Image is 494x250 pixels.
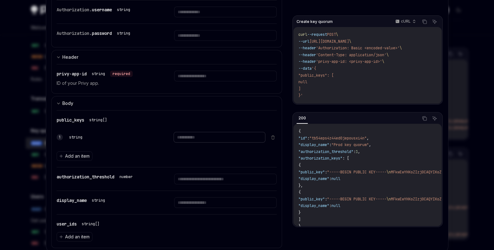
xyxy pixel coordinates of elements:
span: Add an item [65,234,90,240]
button: Copy the contents from the code block [420,18,429,26]
div: Header [62,53,78,61]
span: 'Authorization: Basic <encoded-value>' [316,46,400,51]
span: POST [327,32,336,37]
div: string [92,71,105,76]
span: "authorization_threshold" [298,149,353,154]
span: user_ids [57,221,77,227]
span: "display_name" [298,176,329,181]
span: "Prod key quorum" [331,142,369,147]
span: 'Content-Type: application/json' [316,52,386,57]
span: } [298,224,301,229]
button: Copy the contents from the code block [420,114,429,122]
span: curl [298,32,307,37]
button: Add an item [57,151,92,161]
span: username [92,7,112,13]
span: : [329,142,331,147]
span: password [92,30,112,36]
span: { [298,163,301,168]
div: display_name [57,197,108,204]
div: number [119,174,133,179]
div: privy-app-id [57,71,133,77]
span: }, [298,183,303,188]
span: "-----BEGIN PUBLIC KEY----- [327,197,386,202]
span: Authorization. [57,30,92,36]
div: string[] [82,221,99,226]
div: authorization_threshold [57,174,135,180]
span: "-----BEGIN PUBLIC KEY----- [327,170,386,175]
div: Authorization.password [57,30,133,36]
span: { [298,190,301,195]
span: --request [307,32,327,37]
span: : [307,136,309,141]
span: display_name [57,198,87,203]
span: authorization_threshold [57,174,114,180]
span: 1 [356,149,358,154]
div: user_ids [57,221,102,227]
div: string [92,198,105,203]
span: "display_name" [298,203,329,208]
span: [URL][DOMAIN_NAME] [309,39,349,44]
button: cURL [392,16,419,27]
button: Add an item [57,232,92,242]
span: "tb54eps4z44ed0jepousxi4n" [309,136,367,141]
span: \ [400,46,402,51]
span: , [367,136,369,141]
span: : [325,170,327,175]
span: Create key quorum [297,19,333,24]
span: "authorization_keys" [298,156,342,161]
span: "public_keys": [ [298,73,334,78]
span: : [329,203,331,208]
span: \ [386,52,389,57]
span: \ [382,59,384,64]
span: public_keys [57,117,84,123]
div: string [117,31,130,36]
div: string[] [89,117,107,122]
span: }' [298,93,303,98]
span: null [298,79,307,84]
div: required [110,71,133,77]
span: : [353,149,356,154]
span: --url [298,39,309,44]
span: : [325,197,327,202]
div: 1 [57,134,63,140]
p: ID of your Privy app. [57,79,159,87]
span: --header [298,52,316,57]
span: "public_key" [298,170,325,175]
span: null [331,176,340,181]
div: string [117,7,130,12]
span: : [ [342,156,349,161]
button: expand input section [51,50,282,64]
span: null [331,203,340,208]
span: \n [386,170,391,175]
button: Ask AI [430,18,439,26]
span: "id" [298,136,307,141]
div: 200 [297,114,308,122]
span: privy-app-id [57,71,87,77]
span: --header [298,59,316,64]
button: expand input section [51,96,282,110]
span: : [329,176,331,181]
span: ] [298,217,301,222]
span: { [298,129,301,134]
div: Authorization.username [57,7,133,13]
span: "public_key" [298,197,325,202]
div: Body [62,100,73,107]
span: Authorization. [57,7,92,13]
span: 'privy-app-id: <privy-app-id>' [316,59,382,64]
span: --header [298,46,316,51]
span: \n [386,197,391,202]
span: \ [349,39,351,44]
span: ] [298,86,301,91]
span: } [298,210,301,215]
p: cURL [401,19,411,24]
span: --data [298,66,312,71]
span: , [369,142,371,147]
span: \ [336,32,338,37]
button: Ask AI [430,114,439,122]
span: "display_name" [298,142,329,147]
div: string [69,135,82,140]
div: public_keys [57,117,109,123]
span: , [358,149,360,154]
span: '{ [312,66,316,71]
span: Add an item [65,153,90,159]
